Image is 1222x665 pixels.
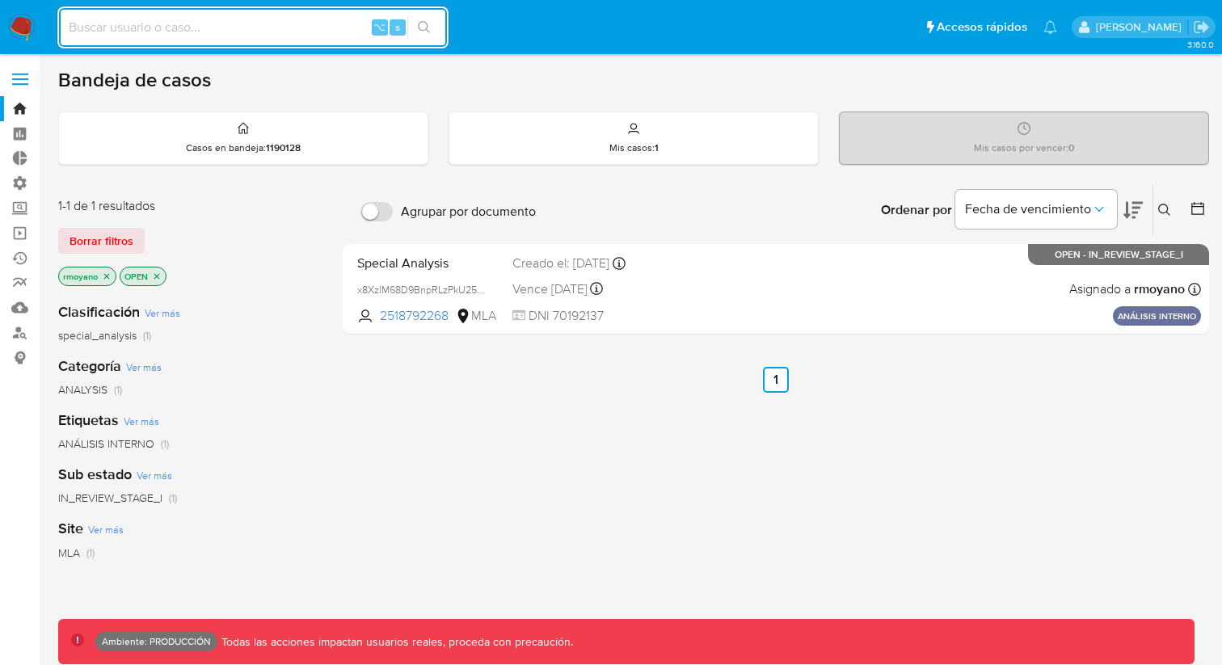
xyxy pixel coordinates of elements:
span: ⌥ [373,19,386,35]
a: Notificaciones [1043,20,1057,34]
button: search-icon [407,16,440,39]
p: Todas las acciones impactan usuarios reales, proceda con precaución. [217,634,573,650]
p: Ambiente: PRODUCCIÓN [102,638,211,645]
span: Accesos rápidos [937,19,1027,36]
input: Buscar usuario o caso... [59,17,447,38]
span: s [395,19,400,35]
a: Salir [1193,19,1210,36]
p: rodrigo.moyano@mercadolibre.com [1096,19,1187,35]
